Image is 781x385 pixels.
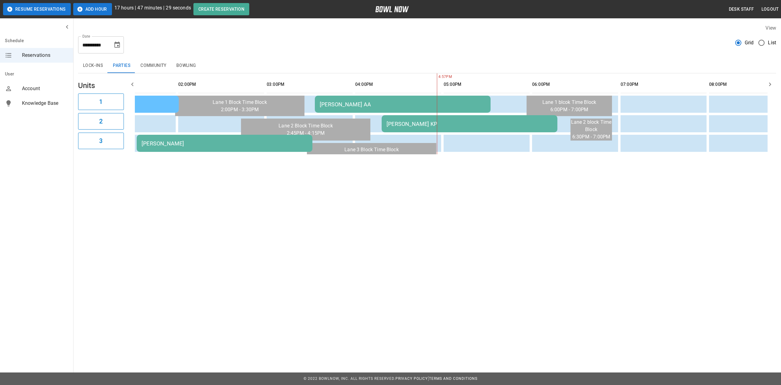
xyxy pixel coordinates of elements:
div: [PERSON_NAME] [142,140,308,147]
button: Desk Staff [726,4,757,15]
a: Privacy Policy [395,376,428,381]
button: Add Hour [73,3,112,15]
h5: Units [78,81,124,90]
button: Parties [108,58,135,73]
p: 17 hours | 47 minutes | 29 seconds [114,4,191,15]
button: 3 [78,133,124,149]
span: Reservations [22,52,68,59]
button: Logout [759,4,781,15]
h6: 1 [99,97,103,107]
div: inventory tabs [78,58,776,73]
img: logo [375,6,409,12]
span: Account [22,85,68,92]
button: Community [135,58,171,73]
button: Create Reservation [193,3,249,15]
label: View [765,25,776,31]
span: 4:57PM [437,74,438,80]
span: Knowledge Base [22,100,68,107]
a: Terms and Conditions [429,376,477,381]
span: © 2022 BowlNow, Inc. All Rights Reserved. [304,376,395,381]
span: Grid [745,39,754,46]
button: Lock-ins [78,58,108,73]
h6: 3 [99,136,103,146]
button: Bowling [171,58,201,73]
button: Choose date, selected date is Aug 30, 2025 [111,39,123,51]
button: Resume Reservations [3,3,71,15]
button: 2 [78,113,124,130]
span: List [768,39,776,46]
div: [PERSON_NAME] KP [387,121,552,127]
h6: 2 [99,116,103,126]
button: 1 [78,94,124,110]
div: [PERSON_NAME] AA [320,101,486,108]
